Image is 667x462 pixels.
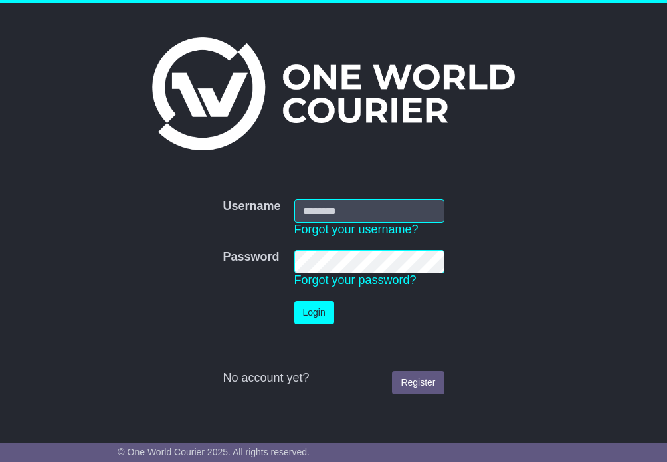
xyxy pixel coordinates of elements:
span: © One World Courier 2025. All rights reserved. [118,447,310,457]
a: Forgot your username? [294,223,419,236]
label: Password [223,250,279,265]
label: Username [223,199,280,214]
a: Register [392,371,444,394]
a: Forgot your password? [294,273,417,287]
button: Login [294,301,334,324]
img: One World [152,37,515,150]
div: No account yet? [223,371,444,386]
